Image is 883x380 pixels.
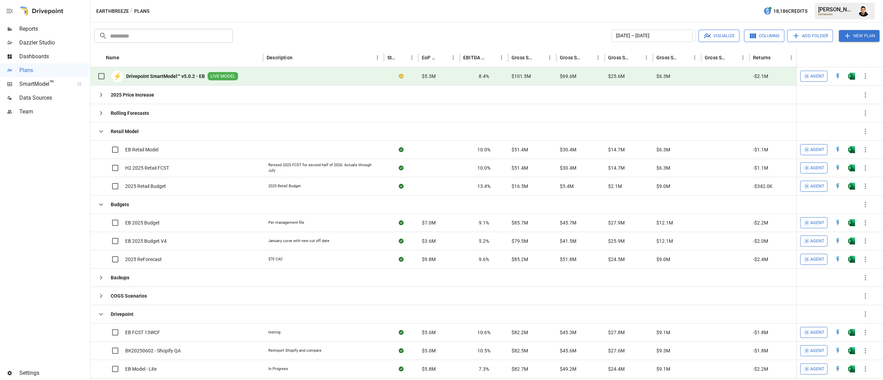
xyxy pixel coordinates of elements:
div: Gross Sales: DTC Online [560,55,583,60]
div: Earthbreeze [818,13,854,16]
button: Agent [800,345,827,356]
img: excel-icon.76473adf.svg [848,183,855,190]
span: $45.6M [560,347,576,354]
img: quick-edit-flash.b8aec18c.svg [834,164,841,171]
div: Open in Excel [848,347,855,354]
img: excel-icon.76473adf.svg [848,73,855,80]
img: excel-icon.76473adf.svg [848,366,855,372]
span: ™ [49,79,54,88]
span: 10.0% [477,164,490,171]
div: Your plan has changes in Excel that are not reflected in the Drivepoint Data Warehouse, select "S... [399,73,404,80]
span: $9.3M [656,347,670,354]
button: Sort [397,53,407,62]
div: Description [267,55,292,60]
button: Gross Sales: Marketplace column menu [642,53,651,62]
div: Open in Quick Edit [834,164,841,171]
span: $69.6M [560,73,576,80]
div: Status [387,55,397,60]
button: New Plan [839,30,880,42]
span: $5.6M [422,329,436,336]
button: Sort [535,53,545,62]
span: Agent [810,164,824,172]
button: Gross Sales column menu [545,53,555,62]
div: Open in Excel [848,146,855,153]
b: COGS Scenarios [111,292,147,299]
span: 9.1% [479,219,489,226]
b: Backups [111,274,129,281]
img: quick-edit-flash.b8aec18c.svg [834,219,841,226]
div: Open in Quick Edit [834,366,841,372]
span: Reports [19,25,89,33]
span: $6.3M [656,164,670,171]
span: Dashboards [19,52,89,61]
button: Gross Sales: DTC Online column menu [593,53,603,62]
span: 9.6% [479,256,489,263]
span: $51.4M [512,146,528,153]
span: $5.0M [422,347,436,354]
div: Sync complete [399,256,404,263]
div: Open in Excel [848,238,855,244]
div: Francisco Sanchez [858,6,869,17]
span: $9.1M [656,329,670,336]
span: 10.6% [477,329,490,336]
div: Open in Quick Edit [834,219,841,226]
span: $27.9M [608,219,625,226]
b: Drivepoint SmartModel™ v5.0.2 - EB [126,73,205,80]
span: -$2.0M [753,238,768,244]
span: -$2.1M [753,73,768,80]
span: EB 2025 Budget V4 [125,238,167,244]
div: Open in Quick Edit [834,73,841,80]
div: Per management file [268,220,304,226]
span: $24.5M [608,256,625,263]
b: Rolling Forecasts [111,110,149,117]
img: excel-icon.76473adf.svg [848,256,855,263]
button: Sort [487,53,497,62]
span: Agent [810,72,824,80]
span: -$1.8M [753,347,768,354]
span: 18,186 Credits [773,7,807,16]
div: Open in Quick Edit [834,238,841,244]
span: Agent [810,256,824,263]
span: EB Retail Model [125,146,158,153]
button: Agent [800,254,827,265]
div: $70 CAC [268,257,283,262]
span: $12.1M [656,238,673,244]
button: Returns column menu [786,53,796,62]
span: $7.0M [422,219,436,226]
div: Gross Sales: Wholesale [656,55,679,60]
img: quick-edit-flash.b8aec18c.svg [834,238,841,244]
button: Columns [744,30,784,42]
img: excel-icon.76473adf.svg [848,347,855,354]
span: $30.4M [560,146,576,153]
img: quick-edit-flash.b8aec18c.svg [834,329,841,336]
div: January curve with new cut off date [268,238,329,244]
span: -$1.1M [753,146,768,153]
span: LIVE MODEL [208,73,238,80]
span: $2.1M [608,183,622,190]
img: quick-edit-flash.b8aec18c.svg [834,256,841,263]
div: Open in Excel [848,256,855,263]
button: Earthbreeze [96,7,129,16]
span: Agent [810,182,824,190]
button: Agent [800,162,827,173]
div: Open in Quick Edit [834,183,841,190]
div: Revised 2025 FCST for second half of 2026. Actuals through July [268,162,379,173]
div: Returns [753,55,771,60]
button: Sort [680,53,690,62]
span: $5.3M [422,73,436,80]
span: $30.4M [560,164,576,171]
span: BK20250602 - Shopify QA [125,347,181,354]
span: $16.5M [512,183,528,190]
div: EoP Cash [422,55,438,60]
div: Sync complete [399,329,404,336]
button: Agent [800,71,827,82]
span: $6.3M [656,73,670,80]
div: Sync complete [399,219,404,226]
button: EoP Cash column menu [448,53,458,62]
span: Agent [810,347,824,355]
span: -$2.4M [753,256,768,263]
span: $25.6M [608,73,625,80]
span: Agent [810,219,824,227]
button: Gross Sales: Wholesale column menu [690,53,700,62]
img: quick-edit-flash.b8aec18c.svg [834,366,841,372]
